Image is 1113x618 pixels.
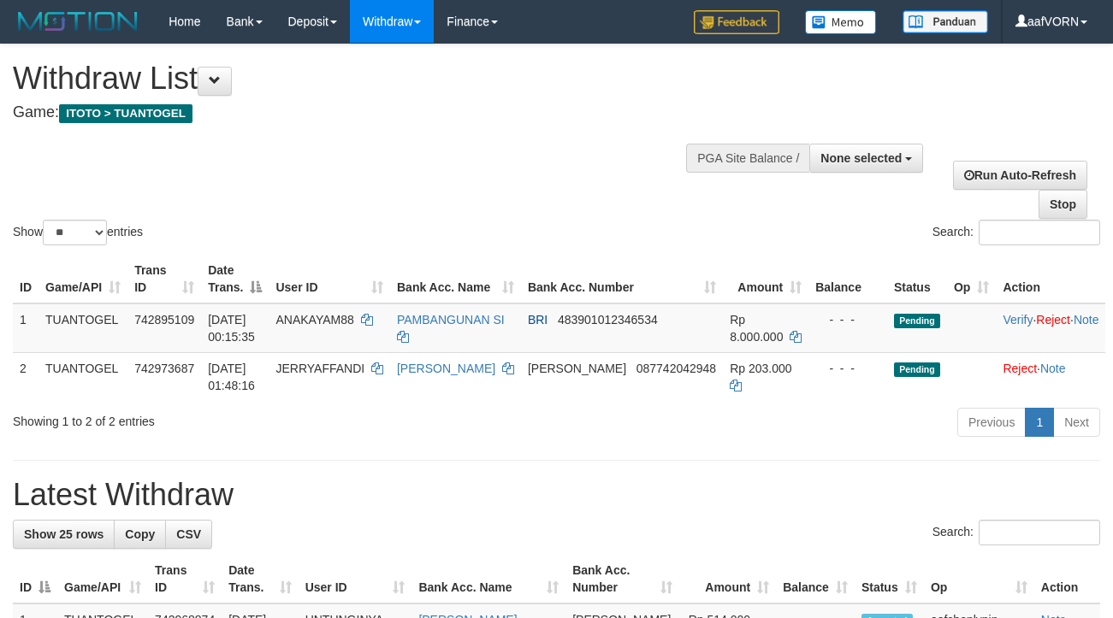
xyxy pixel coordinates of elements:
label: Search: [932,220,1100,245]
div: - - - [815,311,880,328]
img: panduan.png [903,10,988,33]
span: Pending [894,362,940,377]
a: Verify [1003,313,1033,327]
span: [PERSON_NAME] [528,362,626,375]
a: Note [1074,313,1099,327]
span: Show 25 rows [24,527,104,541]
span: Rp 8.000.000 [730,313,783,344]
th: Balance: activate to sort column ascending [776,555,855,603]
span: ANAKAYAM88 [275,313,353,327]
a: Reject [1036,313,1070,327]
div: Showing 1 to 2 of 2 entries [13,406,451,430]
a: Next [1053,408,1100,437]
a: Previous [957,408,1026,437]
th: Trans ID: activate to sort column ascending [127,255,201,303]
span: Copy 087742042948 to clipboard [636,362,716,375]
th: Op: activate to sort column ascending [924,555,1034,603]
th: Status: activate to sort column ascending [855,555,924,603]
span: Copy [125,527,155,541]
select: Showentries [43,220,107,245]
span: Pending [894,314,940,328]
span: CSV [176,527,201,541]
label: Search: [932,520,1100,545]
h1: Latest Withdraw [13,478,1100,512]
a: CSV [165,520,212,549]
th: User ID: activate to sort column ascending [299,555,412,603]
th: Bank Acc. Number: activate to sort column ascending [521,255,723,303]
a: PAMBANGUNAN SI [397,313,505,327]
th: Date Trans.: activate to sort column descending [201,255,269,303]
input: Search: [979,520,1100,545]
span: Copy 483901012346534 to clipboard [558,313,658,327]
th: Game/API: activate to sort column ascending [57,555,148,603]
th: ID [13,255,38,303]
span: JERRYAFFANDI [275,362,364,375]
span: 742973687 [134,362,194,375]
th: Bank Acc. Name: activate to sort column ascending [411,555,565,603]
a: 1 [1025,408,1054,437]
td: 2 [13,352,38,401]
a: [PERSON_NAME] [397,362,495,375]
img: Button%20Memo.svg [805,10,877,34]
a: Stop [1039,190,1087,219]
div: - - - [815,360,880,377]
th: Amount: activate to sort column ascending [723,255,808,303]
span: [DATE] 00:15:35 [208,313,255,344]
th: Op: activate to sort column ascending [947,255,996,303]
img: MOTION_logo.png [13,9,143,34]
td: 1 [13,303,38,353]
span: 742895109 [134,313,194,327]
th: Date Trans.: activate to sort column ascending [222,555,298,603]
a: Copy [114,520,166,549]
td: TUANTOGEL [38,352,127,401]
span: Rp 203.000 [730,362,791,375]
a: Show 25 rows [13,520,115,549]
a: Note [1040,362,1066,375]
th: Action [1034,555,1100,603]
a: Reject [1003,362,1037,375]
span: BRI [528,313,548,327]
th: Game/API: activate to sort column ascending [38,255,127,303]
label: Show entries [13,220,143,245]
th: Bank Acc. Number: activate to sort column ascending [565,555,679,603]
input: Search: [979,220,1100,245]
span: None selected [820,151,902,165]
a: Run Auto-Refresh [953,161,1087,190]
span: [DATE] 01:48:16 [208,362,255,392]
div: PGA Site Balance / [686,144,809,173]
th: Amount: activate to sort column ascending [679,555,776,603]
th: User ID: activate to sort column ascending [269,255,390,303]
td: · [996,352,1105,401]
th: Bank Acc. Name: activate to sort column ascending [390,255,521,303]
td: · · [996,303,1105,353]
h4: Game: [13,104,725,121]
th: ID: activate to sort column descending [13,555,57,603]
th: Action [996,255,1105,303]
img: Feedback.jpg [694,10,779,34]
button: None selected [809,144,923,173]
th: Balance [808,255,887,303]
span: ITOTO > TUANTOGEL [59,104,192,123]
td: TUANTOGEL [38,303,127,353]
th: Status [887,255,947,303]
th: Trans ID: activate to sort column ascending [148,555,222,603]
h1: Withdraw List [13,62,725,96]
